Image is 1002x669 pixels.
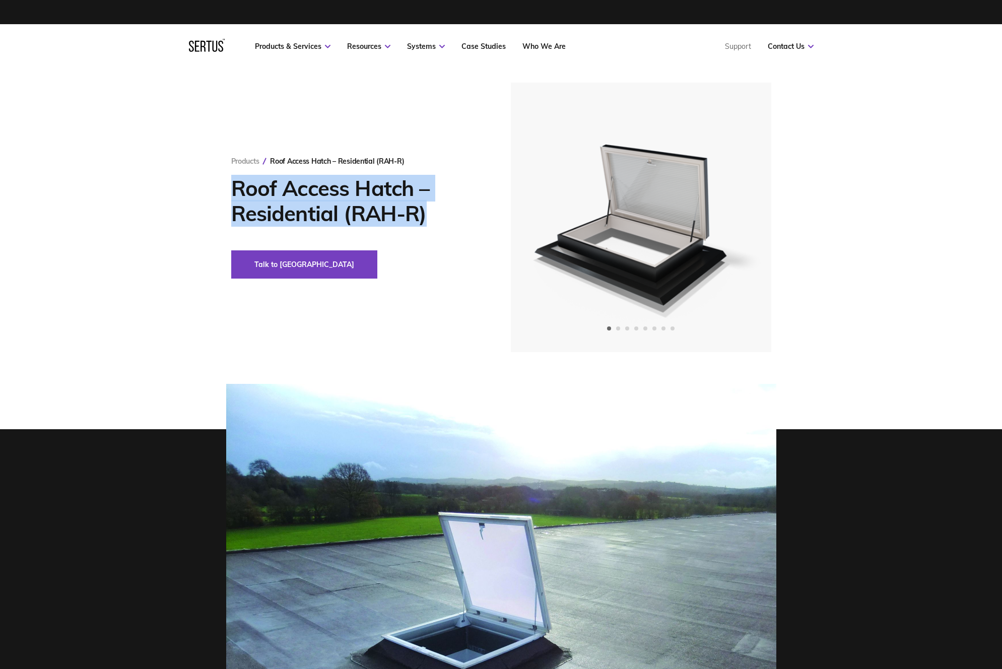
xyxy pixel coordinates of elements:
[768,42,814,51] a: Contact Us
[461,42,506,51] a: Case Studies
[725,42,751,51] a: Support
[347,42,390,51] a: Resources
[407,42,445,51] a: Systems
[661,326,665,330] span: Go to slide 7
[616,326,620,330] span: Go to slide 2
[255,42,330,51] a: Products & Services
[634,326,638,330] span: Go to slide 4
[522,42,566,51] a: Who We Are
[231,250,377,279] button: Talk to [GEOGRAPHIC_DATA]
[652,326,656,330] span: Go to slide 6
[671,326,675,330] span: Go to slide 8
[231,176,481,226] h1: Roof Access Hatch – Residential (RAH-R)
[643,326,647,330] span: Go to slide 5
[625,326,629,330] span: Go to slide 3
[952,621,1002,669] iframe: Chat Widget
[231,157,259,166] a: Products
